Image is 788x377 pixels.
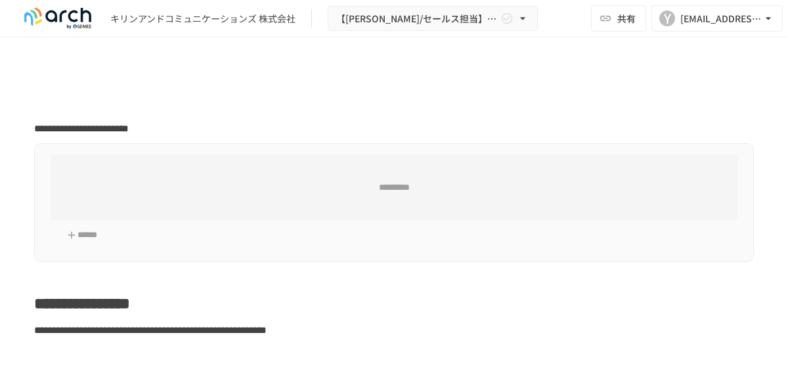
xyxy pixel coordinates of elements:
[328,6,538,32] button: 【[PERSON_NAME]/セールス担当】キリンアンドコミュニケーションズ株式会社様_初期設定サポート
[680,11,762,27] div: [EMAIL_ADDRESS][PERSON_NAME][DOMAIN_NAME]
[336,11,498,27] span: 【[PERSON_NAME]/セールス担当】キリンアンドコミュニケーションズ株式会社様_初期設定サポート
[617,11,636,26] span: 共有
[651,5,783,32] button: Y[EMAIL_ADDRESS][PERSON_NAME][DOMAIN_NAME]
[16,8,100,29] img: logo-default@2x-9cf2c760.svg
[591,5,646,32] button: 共有
[659,11,675,26] div: Y
[110,12,295,26] div: キリンアンドコミュニケーションズ 株式会社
